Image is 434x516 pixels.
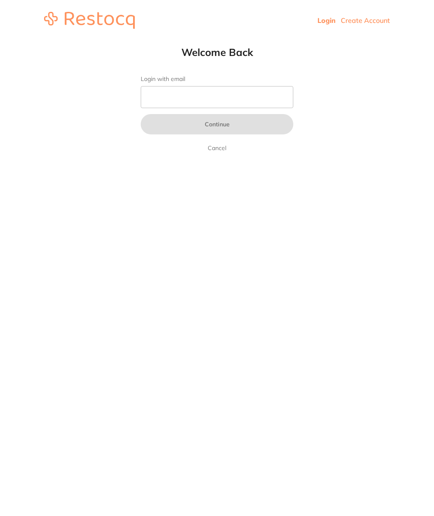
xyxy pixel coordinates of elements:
a: Cancel [206,143,228,153]
a: Create Account [341,16,390,25]
h1: Welcome Back [124,46,310,59]
label: Login with email [141,75,293,83]
img: restocq_logo.svg [44,12,135,29]
button: Continue [141,114,293,134]
a: Login [317,16,336,25]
